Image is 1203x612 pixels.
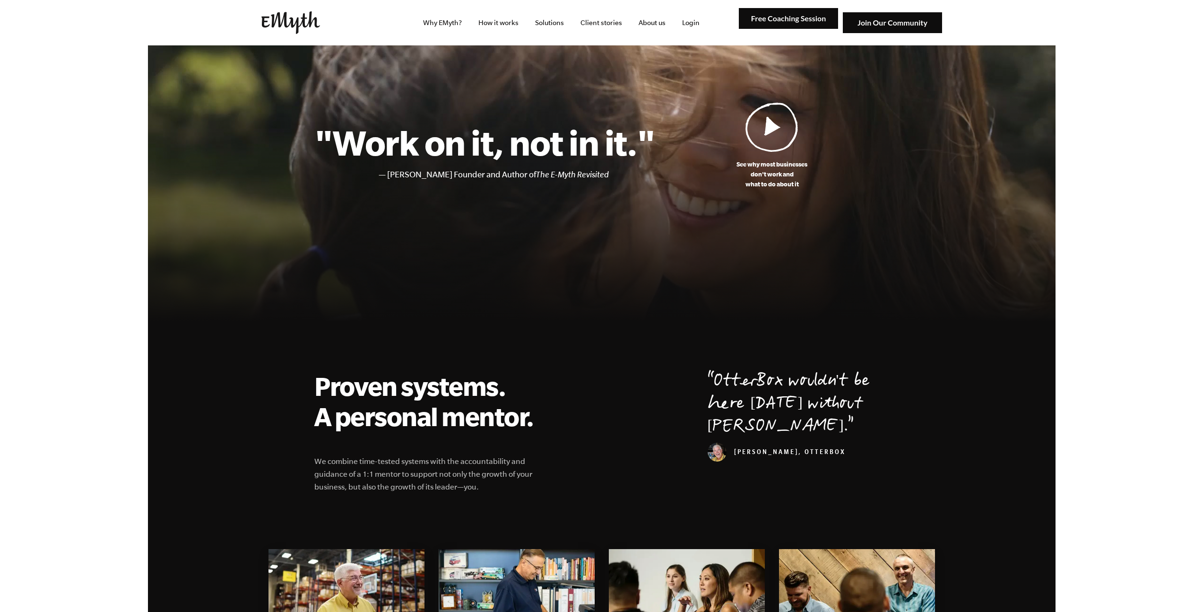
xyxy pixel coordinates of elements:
[261,11,320,34] img: EMyth
[708,449,846,457] cite: [PERSON_NAME], OtterBox
[387,168,655,182] li: [PERSON_NAME] Founder and Author of
[708,371,889,439] p: OtterBox wouldn't be here [DATE] without [PERSON_NAME].
[655,102,889,189] a: See why most businessesdon't work andwhat to do about it
[536,170,609,179] i: The E-Myth Revisited
[1156,567,1203,612] iframe: Chat Widget
[314,122,655,163] h1: "Work on it, not in it."
[314,455,545,493] p: We combine time-tested systems with the accountability and guidance of a 1:1 mentor to support no...
[745,102,798,152] img: Play Video
[739,8,838,29] img: Free Coaching Session
[843,12,942,34] img: Join Our Community
[655,159,889,189] p: See why most businesses don't work and what to do about it
[708,443,727,462] img: Curt Richardson, OtterBox
[314,371,545,431] h2: Proven systems. A personal mentor.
